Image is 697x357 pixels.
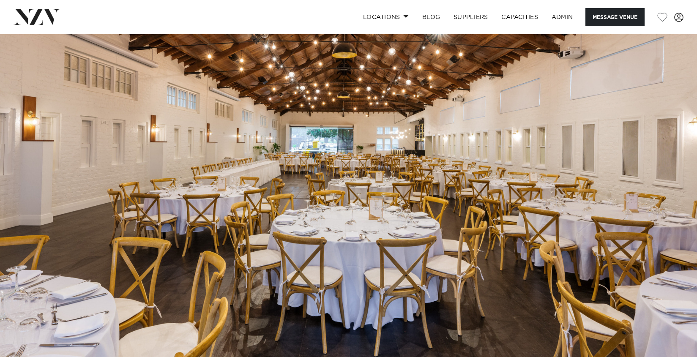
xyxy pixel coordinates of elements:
a: SUPPLIERS [447,8,495,26]
a: Locations [356,8,415,26]
a: ADMIN [545,8,579,26]
img: nzv-logo.png [14,9,60,25]
a: Capacities [495,8,545,26]
a: BLOG [415,8,447,26]
button: Message Venue [585,8,645,26]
